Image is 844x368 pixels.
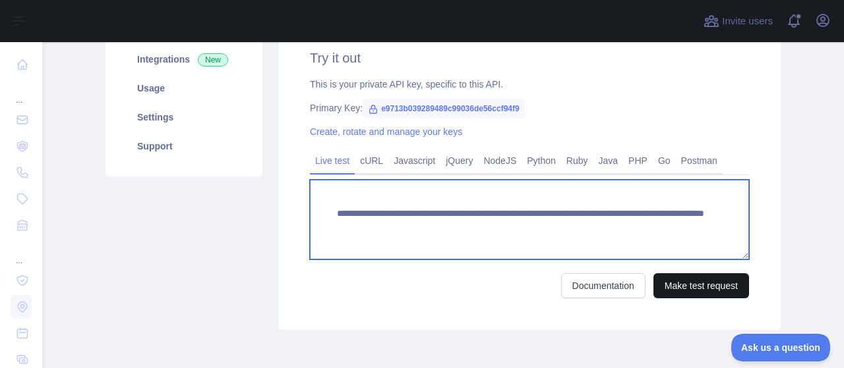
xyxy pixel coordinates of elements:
iframe: Toggle Customer Support [731,334,831,361]
a: Support [121,132,247,161]
a: Ruby [561,150,593,171]
a: Java [593,150,624,171]
a: Usage [121,74,247,103]
a: cURL [355,150,388,171]
button: Invite users [701,11,775,32]
a: NodeJS [478,150,522,171]
a: Postman [676,150,723,171]
a: Python [522,150,561,171]
div: ... [11,79,32,105]
h2: Try it out [310,49,749,67]
a: Live test [310,150,355,171]
span: New [198,53,228,66]
div: This is your private API key, specific to this API. [310,78,749,91]
a: Create, rotate and manage your keys [310,126,462,137]
a: PHP [623,150,653,171]
div: Primary Key: [310,101,749,115]
a: Go [653,150,676,171]
span: e9713b039289489c99036de56ccf94f9 [363,99,525,118]
button: Make test request [653,273,749,298]
span: Invite users [722,14,773,29]
a: Settings [121,103,247,132]
div: ... [11,240,32,266]
a: Javascript [388,150,440,171]
a: Integrations New [121,45,247,74]
a: jQuery [440,150,478,171]
a: Documentation [561,273,646,298]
